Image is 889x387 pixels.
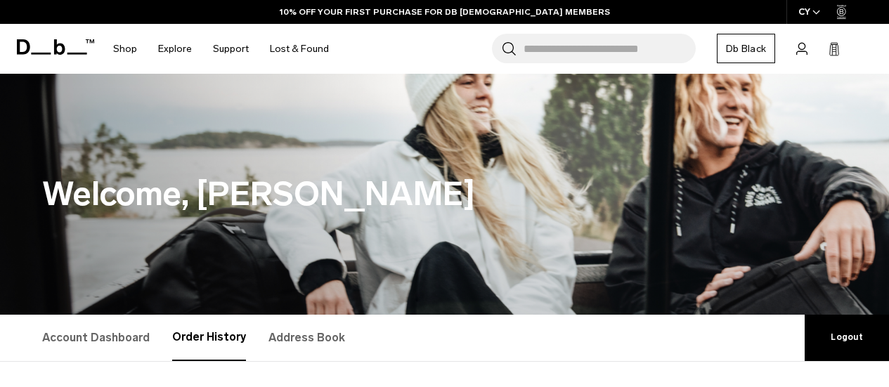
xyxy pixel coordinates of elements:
[158,24,192,74] a: Explore
[268,315,345,361] a: Address Book
[42,315,150,361] a: Account Dashboard
[270,24,329,74] a: Lost & Found
[172,315,246,361] a: Order History
[717,34,775,63] a: Db Black
[113,24,137,74] a: Shop
[103,24,339,74] nav: Main Navigation
[42,169,847,219] h1: Welcome, [PERSON_NAME]
[280,6,610,18] a: 10% OFF YOUR FIRST PURCHASE FOR DB [DEMOGRAPHIC_DATA] MEMBERS
[213,24,249,74] a: Support
[805,315,889,361] a: Logout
